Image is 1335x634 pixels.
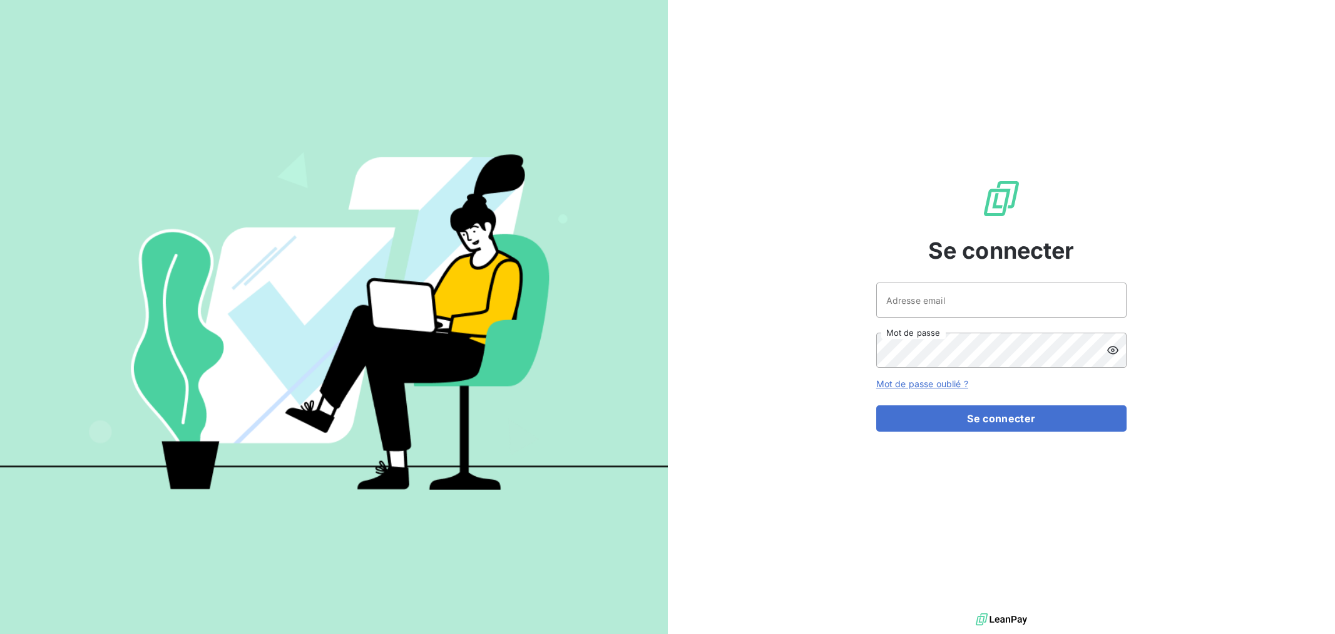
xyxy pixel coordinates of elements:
img: Logo LeanPay [981,179,1021,219]
a: Mot de passe oublié ? [876,378,968,389]
input: placeholder [876,283,1127,318]
button: Se connecter [876,405,1127,432]
img: logo [976,610,1027,629]
span: Se connecter [928,234,1075,268]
